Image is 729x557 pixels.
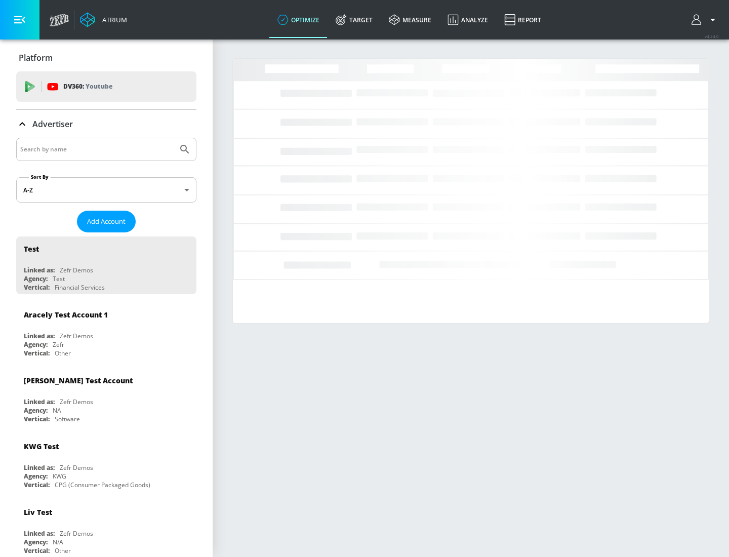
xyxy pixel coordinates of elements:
[439,2,496,38] a: Analyze
[55,415,80,423] div: Software
[24,310,108,320] div: Aracely Test Account 1
[53,538,63,546] div: N/A
[24,397,55,406] div: Linked as:
[24,244,39,254] div: Test
[80,12,127,27] a: Atrium
[24,463,55,472] div: Linked as:
[29,174,51,180] label: Sort By
[60,529,93,538] div: Zefr Demos
[16,236,196,294] div: TestLinked as:Zefr DemosAgency:TestVertical:Financial Services
[24,376,133,385] div: [PERSON_NAME] Test Account
[60,463,93,472] div: Zefr Demos
[16,368,196,426] div: [PERSON_NAME] Test AccountLinked as:Zefr DemosAgency:NAVertical:Software
[53,274,65,283] div: Test
[16,302,196,360] div: Aracely Test Account 1Linked as:Zefr DemosAgency:ZefrVertical:Other
[60,266,93,274] div: Zefr Demos
[24,546,50,555] div: Vertical:
[24,266,55,274] div: Linked as:
[24,283,50,292] div: Vertical:
[24,507,52,517] div: Liv Test
[77,211,136,232] button: Add Account
[55,283,105,292] div: Financial Services
[19,52,53,63] p: Platform
[32,118,73,130] p: Advertiser
[98,15,127,24] div: Atrium
[705,33,719,39] span: v 4.24.0
[16,110,196,138] div: Advertiser
[16,44,196,72] div: Platform
[328,2,381,38] a: Target
[381,2,439,38] a: measure
[16,434,196,492] div: KWG TestLinked as:Zefr DemosAgency:KWGVertical:CPG (Consumer Packaged Goods)
[16,177,196,203] div: A-Z
[24,340,48,349] div: Agency:
[24,415,50,423] div: Vertical:
[87,216,126,227] span: Add Account
[55,349,71,357] div: Other
[55,546,71,555] div: Other
[24,274,48,283] div: Agency:
[55,481,150,489] div: CPG (Consumer Packaged Goods)
[496,2,549,38] a: Report
[16,71,196,102] div: DV360: Youtube
[24,442,59,451] div: KWG Test
[269,2,328,38] a: optimize
[24,349,50,357] div: Vertical:
[53,472,66,481] div: KWG
[24,332,55,340] div: Linked as:
[60,397,93,406] div: Zefr Demos
[24,538,48,546] div: Agency:
[63,81,112,92] p: DV360:
[24,529,55,538] div: Linked as:
[86,81,112,92] p: Youtube
[20,143,174,156] input: Search by name
[24,472,48,481] div: Agency:
[24,406,48,415] div: Agency:
[60,332,93,340] div: Zefr Demos
[53,340,64,349] div: Zefr
[53,406,61,415] div: NA
[24,481,50,489] div: Vertical:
